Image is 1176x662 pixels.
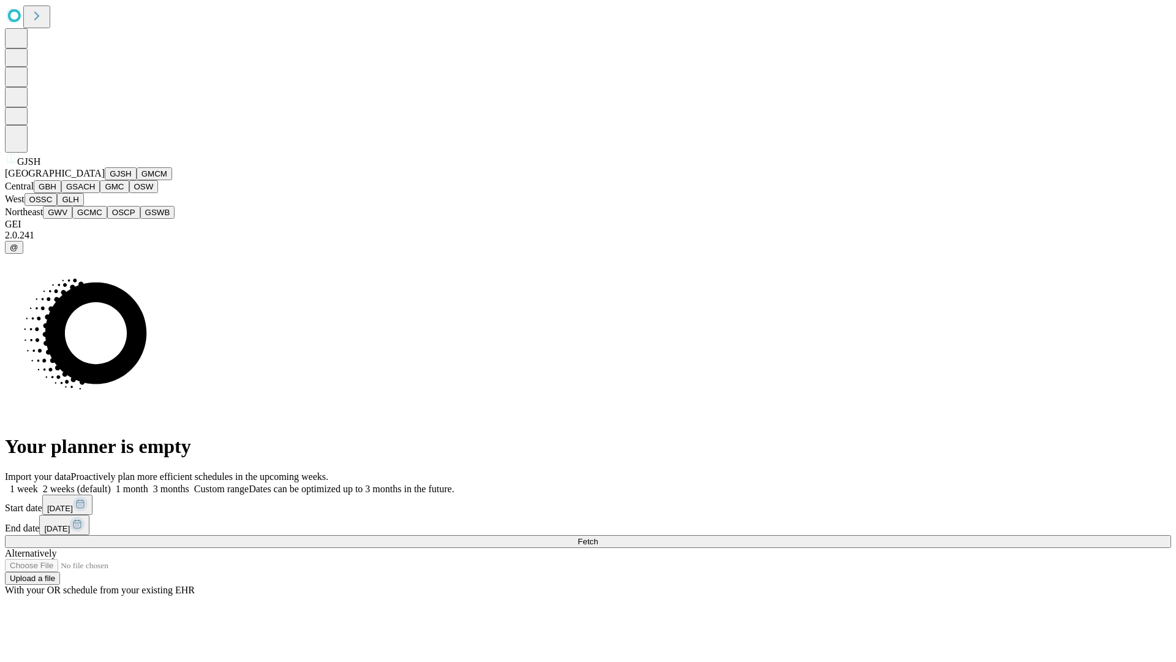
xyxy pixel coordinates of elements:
[34,180,61,193] button: GBH
[5,471,71,482] span: Import your data
[105,167,137,180] button: GJSH
[194,484,249,494] span: Custom range
[43,484,111,494] span: 2 weeks (default)
[5,495,1171,515] div: Start date
[61,180,100,193] button: GSACH
[5,230,1171,241] div: 2.0.241
[5,241,23,254] button: @
[42,495,92,515] button: [DATE]
[43,206,72,219] button: GWV
[57,193,83,206] button: GLH
[17,156,40,167] span: GJSH
[5,535,1171,548] button: Fetch
[5,585,195,595] span: With your OR schedule from your existing EHR
[249,484,454,494] span: Dates can be optimized up to 3 months in the future.
[39,515,89,535] button: [DATE]
[10,243,18,252] span: @
[71,471,328,482] span: Proactively plan more efficient schedules in the upcoming weeks.
[5,181,34,191] span: Central
[24,193,58,206] button: OSSC
[5,515,1171,535] div: End date
[129,180,159,193] button: OSW
[140,206,175,219] button: GSWB
[5,548,56,558] span: Alternatively
[100,180,129,193] button: GMC
[10,484,38,494] span: 1 week
[137,167,172,180] button: GMCM
[153,484,189,494] span: 3 months
[116,484,148,494] span: 1 month
[47,504,73,513] span: [DATE]
[5,572,60,585] button: Upload a file
[5,207,43,217] span: Northeast
[107,206,140,219] button: OSCP
[5,435,1171,458] h1: Your planner is empty
[5,168,105,178] span: [GEOGRAPHIC_DATA]
[578,537,598,546] span: Fetch
[5,194,24,204] span: West
[72,206,107,219] button: GCMC
[44,524,70,533] span: [DATE]
[5,219,1171,230] div: GEI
